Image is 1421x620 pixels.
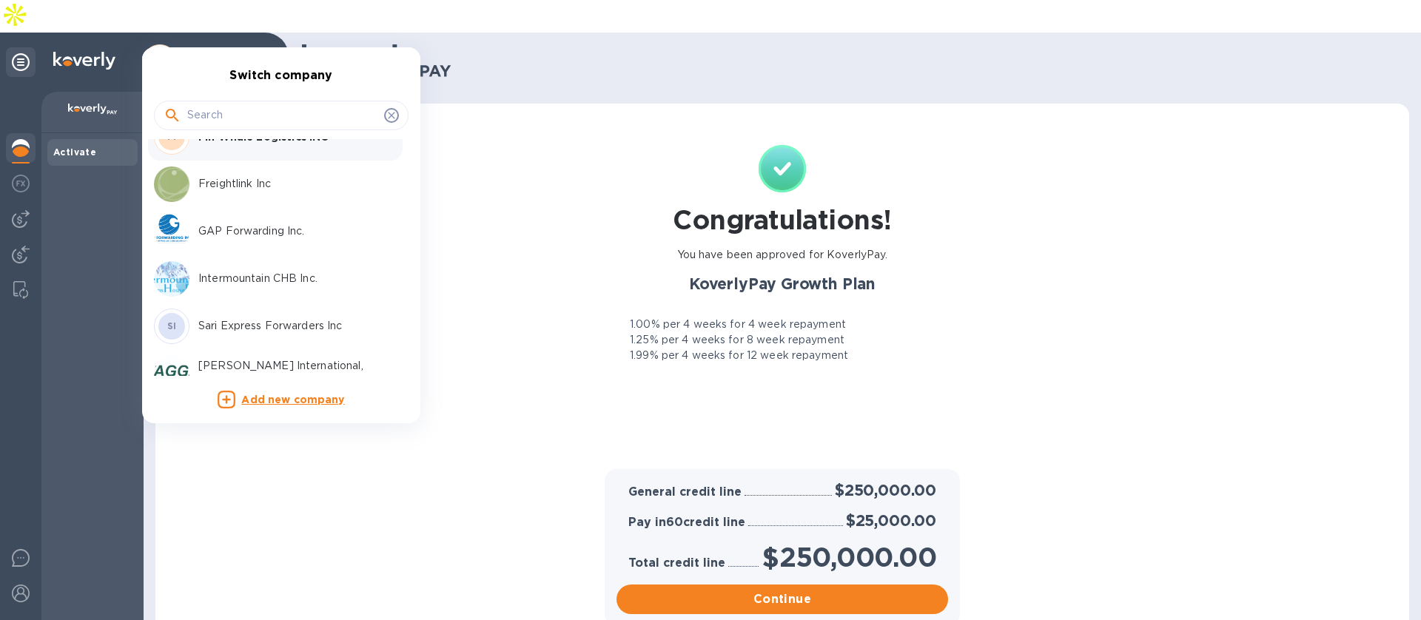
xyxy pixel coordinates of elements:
p: Freightlink Inc [198,176,385,192]
input: Search [187,104,378,127]
p: Intermountain CHB Inc. [198,271,385,286]
p: [PERSON_NAME] International, Ltd. [198,358,385,389]
b: SI [167,320,177,331]
p: Add new company [241,392,344,408]
b: FI [167,131,177,142]
p: Sari Express Forwarders Inc [198,318,385,334]
p: GAP Forwarding Inc. [198,223,385,239]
